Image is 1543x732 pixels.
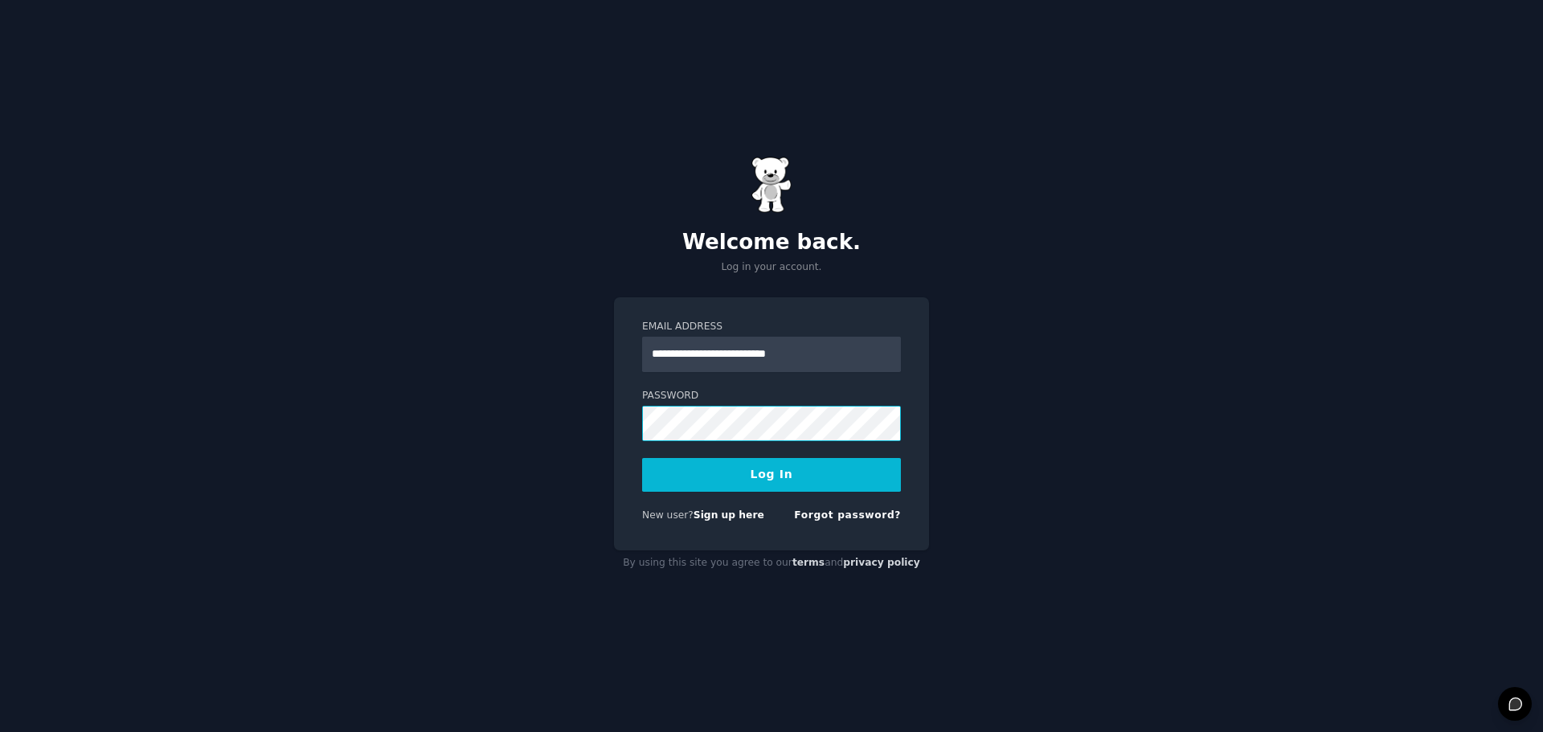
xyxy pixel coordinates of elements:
[642,509,694,521] span: New user?
[792,557,825,568] a: terms
[642,320,901,334] label: Email Address
[614,230,929,256] h2: Welcome back.
[794,509,901,521] a: Forgot password?
[614,260,929,275] p: Log in your account.
[751,157,792,213] img: Gummy Bear
[614,550,929,576] div: By using this site you agree to our and
[642,389,901,403] label: Password
[694,509,764,521] a: Sign up here
[642,458,901,492] button: Log In
[843,557,920,568] a: privacy policy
